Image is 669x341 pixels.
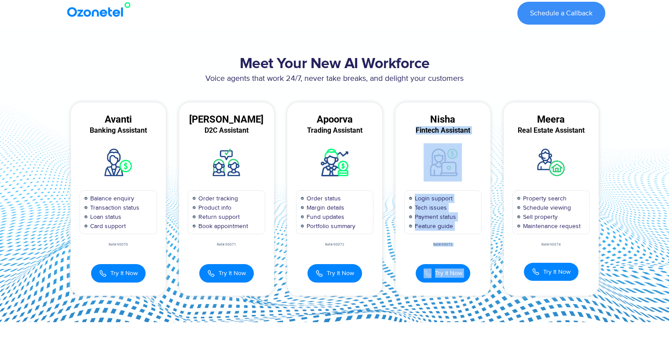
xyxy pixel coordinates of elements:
[307,264,362,283] button: Try It Now
[413,194,453,203] span: Login support
[199,264,254,283] button: Try It Now
[517,2,605,25] a: Schedule a Callback
[504,243,599,247] div: Ref#:90074
[179,243,274,247] div: Ref#:90071
[532,268,540,276] img: Call Icon
[88,203,139,212] span: Transaction status
[304,203,344,212] span: Margin details
[88,212,121,221] span: Loan status
[179,127,274,134] div: D2C Assistant
[543,267,570,276] span: Try It Now
[196,203,231,212] span: Product info
[521,212,558,221] span: Sell property
[196,212,240,221] span: Return support
[435,268,462,278] span: Try It Now
[521,194,567,203] span: Property search
[304,221,355,231] span: Portfolio summary
[71,127,166,134] div: Banking Assistant
[424,268,431,278] img: Call Icon
[413,221,453,231] span: Feature guide
[521,203,571,212] span: Schedule viewing
[304,194,341,203] span: Order status
[504,116,599,123] div: Meera
[110,268,138,278] span: Try It Now
[99,268,107,278] img: Call Icon
[304,212,344,221] span: Fund updates
[413,212,456,221] span: Payment status
[416,264,470,283] button: Try It Now
[207,268,215,278] img: Call Icon
[530,10,592,17] span: Schedule a Callback
[219,268,246,278] span: Try It Now
[88,194,134,203] span: Balance enquiry
[524,263,578,281] button: Try It Now
[315,268,323,278] img: Call Icon
[395,116,490,123] div: Nisha
[395,243,490,247] div: Ref#:90073
[287,116,382,123] div: Apoorva
[71,243,166,247] div: Ref#:90070
[327,268,354,278] span: Try It Now
[71,116,166,123] div: Avanti
[287,243,382,247] div: Ref#:90072
[88,221,126,231] span: Card support
[521,221,581,231] span: Maintenance request
[504,127,599,134] div: Real Estate Assistant
[395,127,490,134] div: Fintech Assistant
[179,116,274,123] div: [PERSON_NAME]
[413,203,447,212] span: Tech issues
[91,264,146,283] button: Try It Now
[64,73,605,85] p: Voice agents that work 24/7, never take breaks, and delight your customers
[64,55,605,73] h2: Meet Your New AI Workforce
[287,127,382,134] div: Trading Assistant
[196,221,248,231] span: Book appointment
[196,194,238,203] span: Order tracking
